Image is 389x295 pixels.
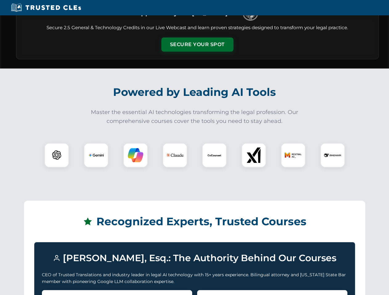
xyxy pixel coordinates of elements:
[207,147,222,163] img: CoCounsel Logo
[24,24,371,31] p: Secure 2.5 General & Technology Credits in our Live Webcast and learn proven strategies designed ...
[24,81,365,103] h2: Powered by Leading AI Tools
[42,250,347,266] h3: [PERSON_NAME], Esq.: The Authority Behind Our Courses
[34,211,355,232] h2: Recognized Experts, Trusted Courses
[48,146,66,164] img: ChatGPT Logo
[320,143,345,167] div: DeepSeek
[241,143,266,167] div: xAI
[87,108,302,126] p: Master the essential AI technologies transforming the legal profession. Our comprehensive courses...
[44,143,69,167] div: ChatGPT
[42,271,347,285] p: CEO of Trusted Translations and industry leader in legal AI technology with 15+ years experience....
[166,147,184,164] img: Claude Logo
[324,147,341,164] img: DeepSeek Logo
[161,37,233,52] button: Secure Your Spot
[285,147,302,164] img: Mistral AI Logo
[246,147,261,163] img: xAI Logo
[163,143,187,167] div: Claude
[281,143,306,167] div: Mistral AI
[88,147,104,163] img: Gemini Logo
[202,143,227,167] div: CoCounsel
[9,3,83,12] img: Trusted CLEs
[123,143,148,167] div: Copilot
[128,147,143,163] img: Copilot Logo
[84,143,108,167] div: Gemini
